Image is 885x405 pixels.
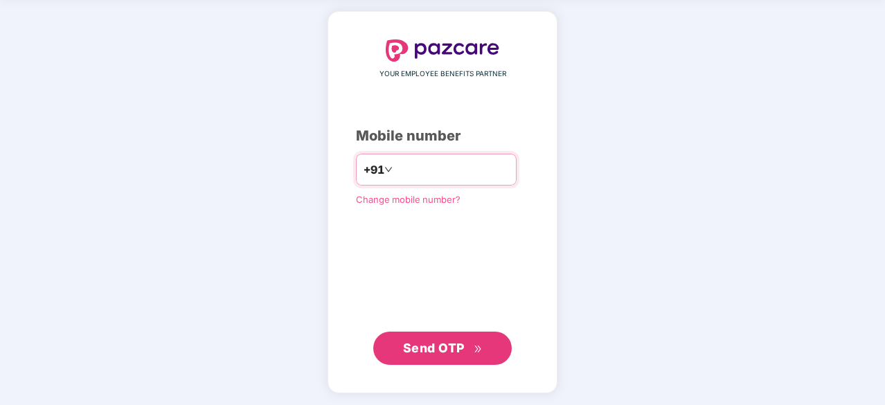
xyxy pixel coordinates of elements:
span: down [384,165,393,174]
span: double-right [474,345,483,354]
span: YOUR EMPLOYEE BENEFITS PARTNER [379,69,506,80]
button: Send OTPdouble-right [373,332,512,365]
span: Send OTP [403,341,465,355]
div: Mobile number [356,125,529,147]
a: Change mobile number? [356,194,461,205]
span: +91 [364,161,384,179]
img: logo [386,39,499,62]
